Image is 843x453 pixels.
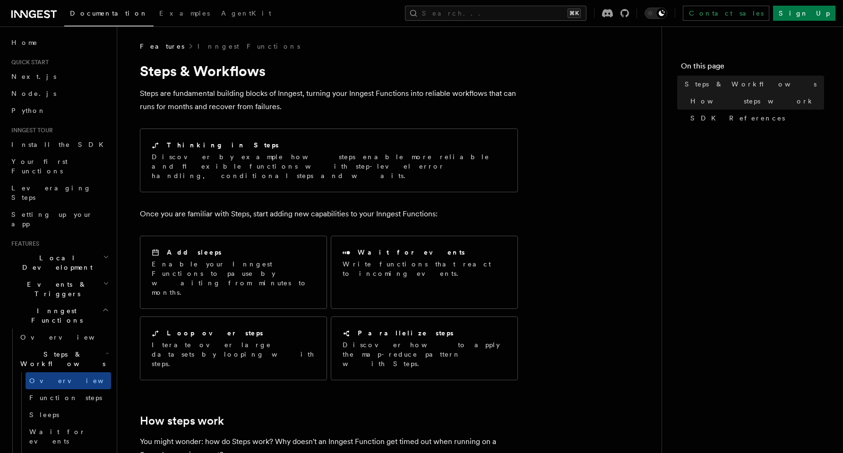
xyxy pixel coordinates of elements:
a: Wait for events [26,423,111,450]
span: Events & Triggers [8,280,103,299]
span: Setting up your app [11,211,93,228]
span: Steps & Workflows [685,79,817,89]
p: Steps are fundamental building blocks of Inngest, turning your Inngest Functions into reliable wo... [140,87,518,113]
h2: Thinking in Steps [167,140,279,150]
span: Local Development [8,253,103,272]
h2: Add sleeps [167,248,222,257]
a: How steps work [140,414,224,427]
button: Inngest Functions [8,302,111,329]
a: Loop over stepsIterate over large datasets by looping with steps. [140,316,327,380]
a: Inngest Functions [198,42,300,51]
span: Sleeps [29,411,59,419]
a: Thinking in StepsDiscover by example how steps enable more reliable and flexible functions with s... [140,128,518,192]
p: Enable your Inngest Functions to pause by waiting from minutes to months. [152,259,315,297]
a: Sign Up [773,6,835,21]
button: Search...⌘K [405,6,586,21]
a: Add sleepsEnable your Inngest Functions to pause by waiting from minutes to months. [140,236,327,309]
a: Home [8,34,111,51]
a: Wait for eventsWrite functions that react to incoming events. [331,236,518,309]
span: Install the SDK [11,141,109,148]
kbd: ⌘K [568,9,581,18]
h4: On this page [681,60,824,76]
a: How steps work [687,93,824,110]
span: SDK References [690,113,785,123]
button: Toggle dark mode [645,8,667,19]
a: Install the SDK [8,136,111,153]
a: Setting up your app [8,206,111,232]
a: Steps & Workflows [681,76,824,93]
p: Iterate over large datasets by looping with steps. [152,340,315,368]
button: Steps & Workflows [17,346,111,372]
span: Node.js [11,90,56,97]
span: Overview [20,333,118,341]
a: Overview [26,372,111,389]
span: Leveraging Steps [11,184,91,201]
span: Function steps [29,394,102,402]
span: AgentKit [221,9,271,17]
span: Examples [159,9,210,17]
span: How steps work [690,96,815,106]
span: Your first Functions [11,158,68,175]
span: Inngest Functions [8,306,102,325]
p: Discover by example how steps enable more reliable and flexible functions with step-level error h... [152,152,506,180]
h2: Wait for events [358,248,465,257]
span: Inngest tour [8,127,53,134]
span: Quick start [8,59,49,66]
span: Features [8,240,39,248]
p: Write functions that react to incoming events. [343,259,506,278]
button: Events & Triggers [8,276,111,302]
span: Next.js [11,73,56,80]
h1: Steps & Workflows [140,62,518,79]
h2: Loop over steps [167,328,263,338]
a: SDK References [687,110,824,127]
a: Contact sales [683,6,769,21]
a: Documentation [64,3,154,26]
p: Discover how to apply the map-reduce pattern with Steps. [343,340,506,368]
a: Leveraging Steps [8,179,111,206]
a: Examples [154,3,215,26]
a: Overview [17,329,111,346]
a: Python [8,102,111,119]
a: AgentKit [215,3,277,26]
span: Documentation [70,9,148,17]
a: Next.js [8,68,111,85]
span: Steps & Workflows [17,350,105,368]
a: Parallelize stepsDiscover how to apply the map-reduce pattern with Steps. [331,316,518,380]
button: Local Development [8,249,111,276]
span: Overview [29,377,127,385]
span: Python [11,107,46,114]
h2: Parallelize steps [358,328,454,338]
span: Wait for events [29,428,86,445]
span: Features [140,42,184,51]
a: Your first Functions [8,153,111,179]
p: Once you are familiar with Steps, start adding new capabilities to your Inngest Functions: [140,207,518,221]
span: Home [11,38,38,47]
a: Node.js [8,85,111,102]
a: Function steps [26,389,111,406]
a: Sleeps [26,406,111,423]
